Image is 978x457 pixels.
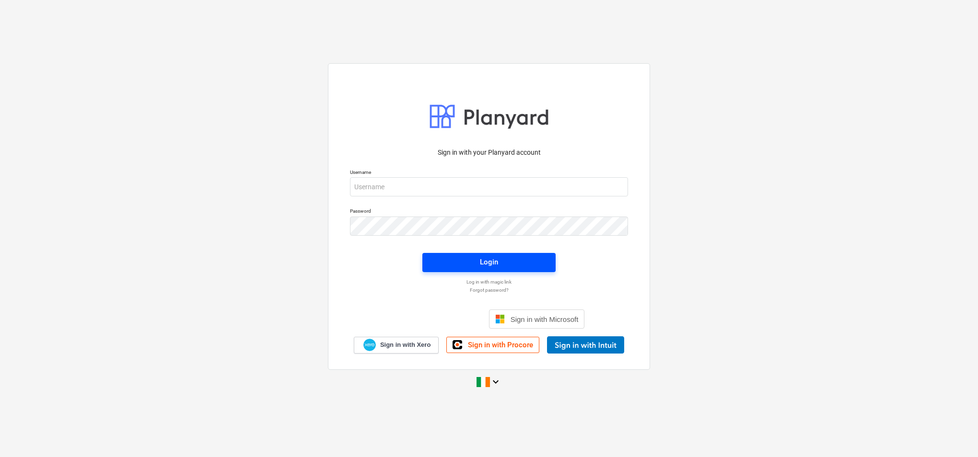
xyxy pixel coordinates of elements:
[495,314,505,324] img: Microsoft logo
[354,337,439,354] a: Sign in with Xero
[930,411,978,457] iframe: Chat Widget
[345,279,633,285] a: Log in with magic link
[363,339,376,352] img: Xero logo
[490,376,501,388] i: keyboard_arrow_down
[389,308,486,330] iframe: Sign in with Google Button
[468,341,533,349] span: Sign in with Procore
[511,315,579,323] span: Sign in with Microsoft
[350,169,628,177] p: Username
[350,177,628,196] input: Username
[446,337,539,353] a: Sign in with Procore
[345,287,633,293] a: Forgot password?
[480,256,498,268] div: Login
[380,341,431,349] span: Sign in with Xero
[350,148,628,158] p: Sign in with your Planyard account
[350,208,628,216] p: Password
[422,253,556,272] button: Login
